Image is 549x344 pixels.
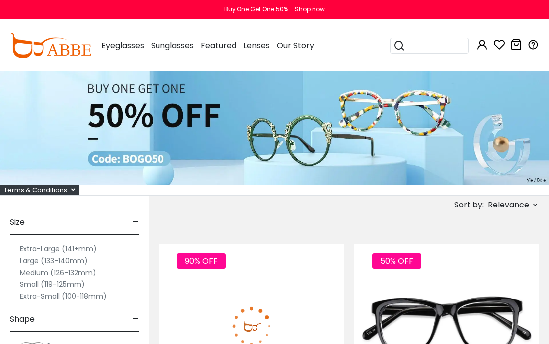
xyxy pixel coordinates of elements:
img: abbeglasses.com [10,33,91,58]
div: Shop now [295,5,325,14]
span: 90% OFF [177,253,226,269]
span: 50% OFF [372,253,421,269]
label: Medium (126-132mm) [20,267,96,278]
label: Large (133-140mm) [20,255,88,267]
span: Size [10,210,25,234]
span: Our Story [277,40,314,51]
label: Extra-Small (100-118mm) [20,290,107,302]
a: Shop now [290,5,325,13]
span: Sunglasses [151,40,194,51]
label: Small (119-125mm) [20,278,85,290]
span: Relevance [488,196,529,214]
span: Eyeglasses [101,40,144,51]
span: - [133,210,139,234]
span: Featured [201,40,236,51]
span: - [133,307,139,331]
span: Shape [10,307,35,331]
label: Extra-Large (141+mm) [20,243,97,255]
span: Sort by: [454,199,484,210]
span: Lenses [243,40,270,51]
div: Buy One Get One 50% [224,5,288,14]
